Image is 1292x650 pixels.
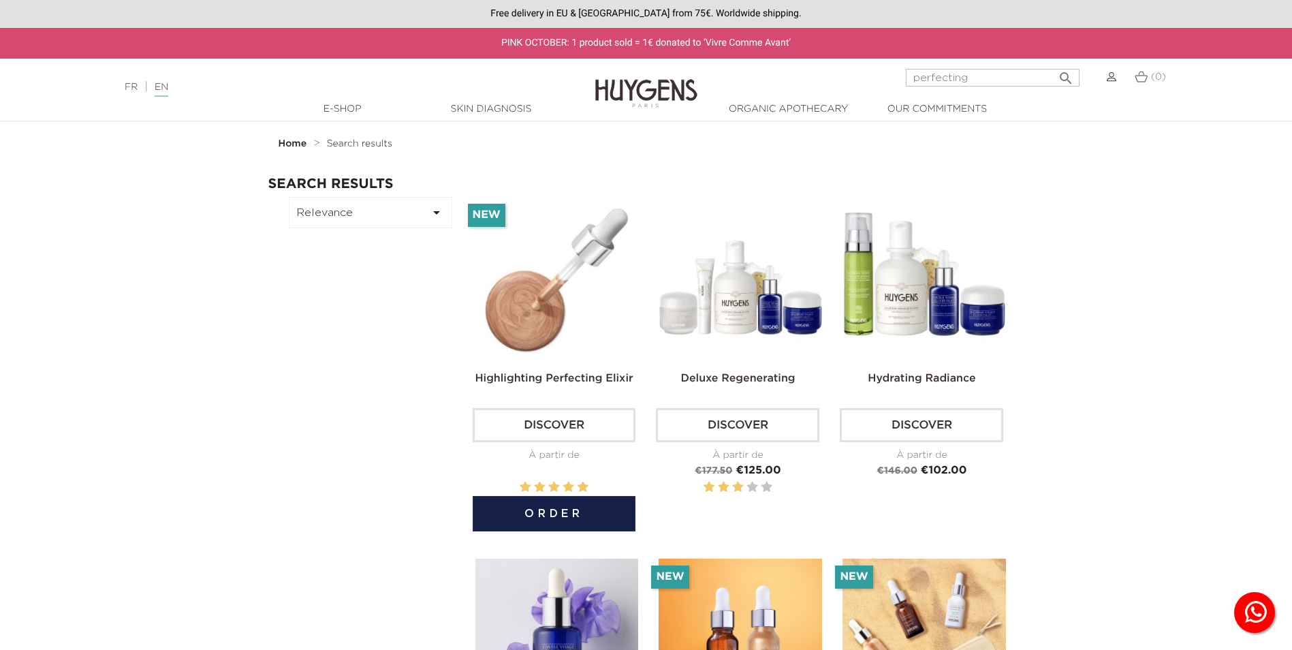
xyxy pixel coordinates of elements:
a: Discover [473,408,636,442]
div: À partir de [473,448,636,463]
label: 5 [761,479,772,496]
span: Search results [327,139,392,149]
input: Search [906,69,1080,87]
label: 3 [732,479,743,496]
label: 1 [704,479,714,496]
span: €146.00 [877,466,917,476]
a: Deluxe Regenerating [680,373,795,384]
a: Discover [656,408,819,442]
button: Order [473,496,636,531]
span: (0) [1151,72,1166,82]
li: New [468,204,505,227]
a: Discover [840,408,1003,442]
span: €177.50 [695,466,732,476]
label: 4 [563,479,573,496]
a: Search results [327,138,392,149]
span: €102.00 [921,465,967,476]
i:  [1058,66,1074,82]
li: New [835,566,872,589]
button:  [1054,65,1078,83]
a: Hydrating Radiance [868,373,975,384]
a: Our commitments [869,102,1005,117]
div: | [118,79,528,95]
a: Home [279,138,310,149]
a: E-Shop [274,102,411,117]
label: 5 [578,479,588,496]
strong: Home [279,139,307,149]
button: Relevance [289,197,452,228]
img: Hydrating Radiance [842,197,1006,360]
a: FR [125,82,138,92]
label: 2 [718,479,729,496]
span: €125.00 [736,465,781,476]
label: 2 [534,479,545,496]
a: Highlighting Perfecting Elixir [475,373,633,384]
div: À partir de [840,448,1003,463]
img: Deluxe Regenerating [659,197,822,360]
img: Huygens [595,57,697,110]
div: À partir de [656,448,819,463]
label: 4 [746,479,757,496]
li: New [651,566,689,589]
h2: Search results [268,176,1024,191]
label: 1 [520,479,531,496]
a: Skin Diagnosis [423,102,559,117]
i:  [428,204,445,221]
a: EN [155,82,168,97]
label: 3 [548,479,559,496]
a: Organic Apothecary [721,102,857,117]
